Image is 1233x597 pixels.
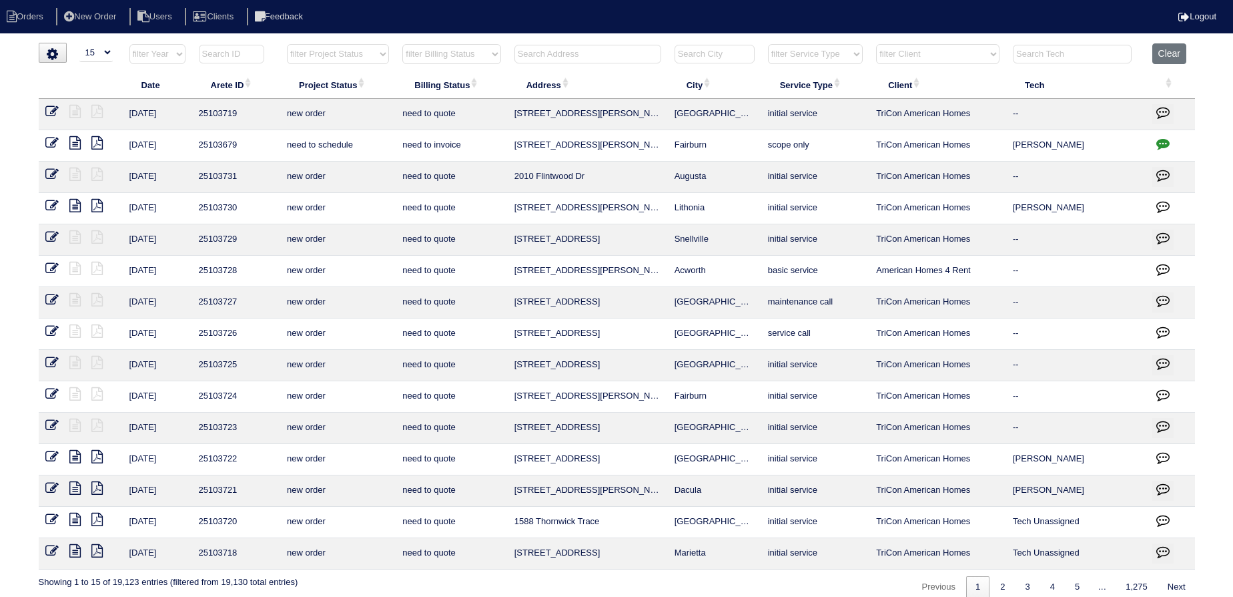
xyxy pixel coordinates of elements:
td: new order [280,507,396,538]
td: new order [280,287,396,319]
td: initial service [761,444,869,475]
td: initial service [761,413,869,444]
td: TriCon American Homes [869,130,1006,162]
td: [STREET_ADDRESS] [508,224,668,256]
td: need to quote [396,413,507,444]
td: new order [280,444,396,475]
td: Tech Unassigned [1006,538,1146,570]
th: Arete ID: activate to sort column ascending [192,71,280,99]
td: [DATE] [123,350,192,381]
td: TriCon American Homes [869,381,1006,413]
td: [PERSON_NAME] [1006,475,1146,507]
td: [STREET_ADDRESS] [508,319,668,350]
td: 25103725 [192,350,280,381]
td: [STREET_ADDRESS] [508,350,668,381]
input: Search ID [199,45,264,63]
td: TriCon American Homes [869,350,1006,381]
td: 25103728 [192,256,280,287]
td: [DATE] [123,256,192,287]
td: [GEOGRAPHIC_DATA] [668,350,761,381]
td: [STREET_ADDRESS][PERSON_NAME] [508,193,668,224]
td: [GEOGRAPHIC_DATA] [668,507,761,538]
td: new order [280,256,396,287]
td: -- [1006,287,1146,319]
td: -- [1006,413,1146,444]
td: need to quote [396,224,507,256]
td: new order [280,99,396,130]
td: initial service [761,475,869,507]
th: Tech [1006,71,1146,99]
input: Search City [675,45,755,63]
th: Address: activate to sort column ascending [508,71,668,99]
td: new order [280,224,396,256]
td: 25103719 [192,99,280,130]
td: [DATE] [123,287,192,319]
td: need to quote [396,538,507,570]
td: TriCon American Homes [869,99,1006,130]
td: TriCon American Homes [869,444,1006,475]
td: new order [280,475,396,507]
td: TriCon American Homes [869,319,1006,350]
td: TriCon American Homes [869,507,1006,538]
li: Clients [185,8,244,26]
td: scope only [761,130,869,162]
td: 25103722 [192,444,280,475]
span: … [1089,582,1115,592]
input: Search Tech [1013,45,1132,63]
a: Users [129,11,183,21]
button: Clear [1152,43,1186,64]
td: [DATE] [123,444,192,475]
td: [GEOGRAPHIC_DATA] [668,319,761,350]
td: [DATE] [123,162,192,193]
th: Service Type: activate to sort column ascending [761,71,869,99]
td: 25103726 [192,319,280,350]
td: -- [1006,224,1146,256]
td: Augusta [668,162,761,193]
td: need to quote [396,507,507,538]
td: need to quote [396,99,507,130]
th: Billing Status: activate to sort column ascending [396,71,507,99]
td: [DATE] [123,475,192,507]
td: [DATE] [123,99,192,130]
td: new order [280,350,396,381]
td: [DATE] [123,130,192,162]
td: new order [280,162,396,193]
a: Clients [185,11,244,21]
div: Showing 1 to 15 of 19,123 entries (filtered from 19,130 total entries) [39,570,298,588]
td: [DATE] [123,193,192,224]
td: [PERSON_NAME] [1006,193,1146,224]
td: 25103729 [192,224,280,256]
td: TriCon American Homes [869,287,1006,319]
td: TriCon American Homes [869,413,1006,444]
td: 1588 Thornwick Trace [508,507,668,538]
td: new order [280,319,396,350]
td: need to invoice [396,130,507,162]
a: New Order [56,11,127,21]
td: need to quote [396,350,507,381]
td: [STREET_ADDRESS][PERSON_NAME] [508,475,668,507]
th: : activate to sort column ascending [1146,71,1195,99]
td: 25103679 [192,130,280,162]
td: 25103730 [192,193,280,224]
td: [STREET_ADDRESS] [508,444,668,475]
td: initial service [761,99,869,130]
td: need to quote [396,381,507,413]
td: [DATE] [123,319,192,350]
td: [STREET_ADDRESS] [508,287,668,319]
td: [DATE] [123,507,192,538]
td: Marietta [668,538,761,570]
td: [STREET_ADDRESS] [508,413,668,444]
td: TriCon American Homes [869,538,1006,570]
td: 25103731 [192,162,280,193]
td: TriCon American Homes [869,224,1006,256]
td: 2010 Flintwood Dr [508,162,668,193]
td: TriCon American Homes [869,475,1006,507]
td: American Homes 4 Rent [869,256,1006,287]
td: Tech Unassigned [1006,507,1146,538]
td: new order [280,381,396,413]
input: Search Address [514,45,661,63]
td: 25103721 [192,475,280,507]
td: initial service [761,507,869,538]
td: -- [1006,319,1146,350]
td: initial service [761,381,869,413]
